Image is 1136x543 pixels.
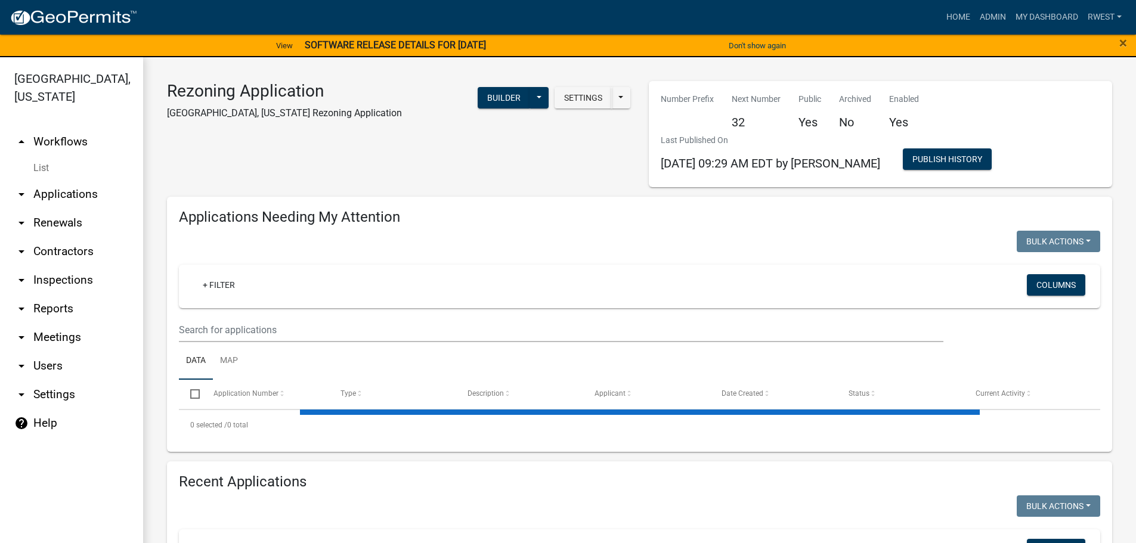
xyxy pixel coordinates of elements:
h4: Applications Needing My Attention [179,209,1100,226]
a: rwest [1083,6,1126,29]
h5: 32 [732,115,781,129]
i: arrow_drop_down [14,359,29,373]
input: Search for applications [179,318,943,342]
h5: No [839,115,871,129]
i: arrow_drop_down [14,216,29,230]
button: Builder [478,87,530,108]
h3: Rezoning Application [167,81,402,101]
span: Type [341,389,356,398]
button: Settings [555,87,612,108]
span: Application Number [213,389,278,398]
div: 0 total [179,410,1100,440]
span: Applicant [595,389,626,398]
datatable-header-cell: Description [456,380,583,408]
p: Enabled [889,93,919,106]
span: Date Created [722,389,763,398]
i: arrow_drop_down [14,330,29,345]
button: Bulk Actions [1017,495,1100,517]
i: arrow_drop_up [14,135,29,149]
a: Home [942,6,975,29]
p: Number Prefix [661,93,714,106]
i: arrow_drop_down [14,244,29,259]
datatable-header-cell: Status [837,380,964,408]
datatable-header-cell: Current Activity [964,380,1091,408]
span: 0 selected / [190,421,227,429]
datatable-header-cell: Applicant [583,380,710,408]
i: arrow_drop_down [14,387,29,402]
i: arrow_drop_down [14,273,29,287]
strong: SOFTWARE RELEASE DETAILS FOR [DATE] [305,39,486,51]
a: + Filter [193,274,244,296]
button: Bulk Actions [1017,231,1100,252]
a: View [271,36,298,55]
p: Archived [839,93,871,106]
i: arrow_drop_down [14,302,29,316]
h4: Recent Applications [179,473,1100,491]
p: Public [798,93,821,106]
button: Columns [1027,274,1085,296]
a: My Dashboard [1011,6,1083,29]
span: Status [849,389,869,398]
p: Next Number [732,93,781,106]
button: Publish History [903,148,992,170]
h5: Yes [889,115,919,129]
wm-modal-confirm: Workflow Publish History [903,155,992,165]
p: Last Published On [661,134,880,147]
span: [DATE] 09:29 AM EDT by [PERSON_NAME] [661,156,880,170]
span: × [1119,35,1127,51]
datatable-header-cell: Select [179,380,202,408]
span: Current Activity [976,389,1025,398]
i: arrow_drop_down [14,187,29,201]
button: Don't show again [724,36,791,55]
p: [GEOGRAPHIC_DATA], [US_STATE] Rezoning Application [167,106,402,120]
a: Map [213,342,245,380]
datatable-header-cell: Type [329,380,456,408]
datatable-header-cell: Date Created [710,380,837,408]
i: help [14,416,29,430]
a: Admin [975,6,1011,29]
datatable-header-cell: Application Number [202,380,329,408]
h5: Yes [798,115,821,129]
span: Description [468,389,504,398]
a: Data [179,342,213,380]
button: Close [1119,36,1127,50]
